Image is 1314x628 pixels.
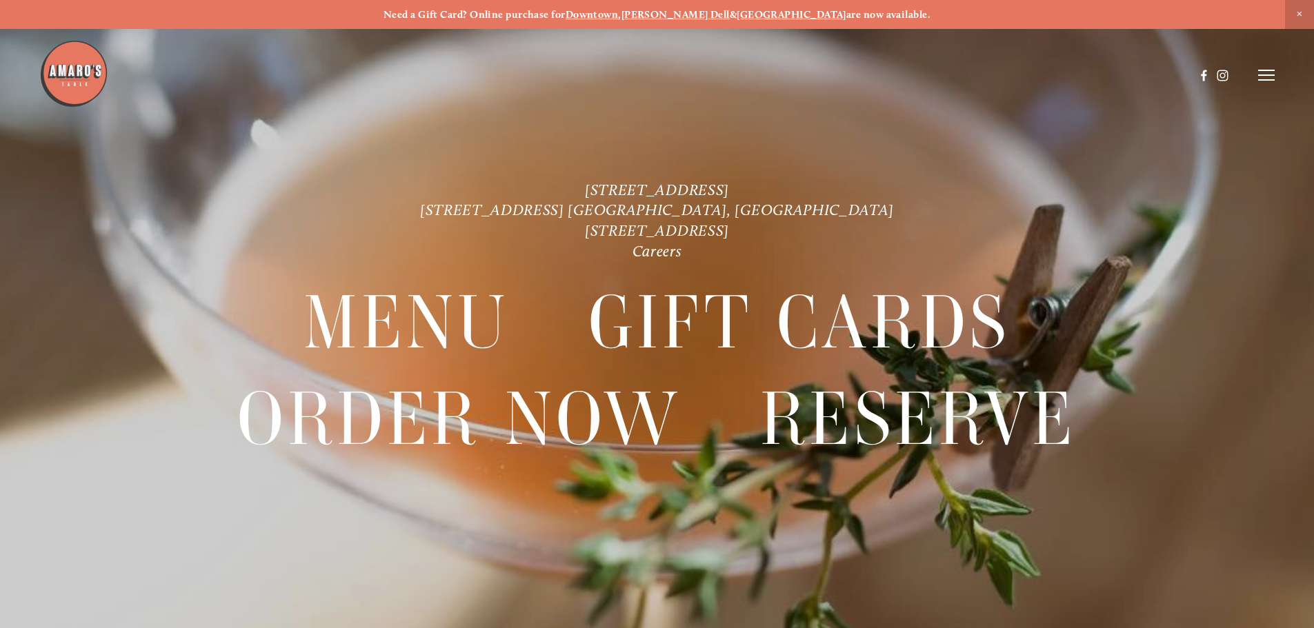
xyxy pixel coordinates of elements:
a: Careers [633,242,682,261]
a: [STREET_ADDRESS] [585,181,729,199]
strong: are now available. [846,8,930,21]
span: Order Now [237,372,681,467]
a: Gift Cards [588,276,1011,370]
strong: , [618,8,621,21]
a: Menu [303,276,509,370]
a: Downtown [566,8,619,21]
span: Gift Cards [588,276,1011,371]
img: Amaro's Table [39,39,108,108]
span: Menu [303,276,509,371]
strong: & [730,8,737,21]
a: Reserve [760,372,1077,466]
a: [STREET_ADDRESS] [GEOGRAPHIC_DATA], [GEOGRAPHIC_DATA] [420,201,894,219]
strong: Need a Gift Card? Online purchase for [384,8,566,21]
a: Order Now [237,372,681,466]
a: [GEOGRAPHIC_DATA] [737,8,846,21]
span: Reserve [760,372,1077,467]
a: [PERSON_NAME] Dell [621,8,730,21]
a: [STREET_ADDRESS] [585,221,729,240]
